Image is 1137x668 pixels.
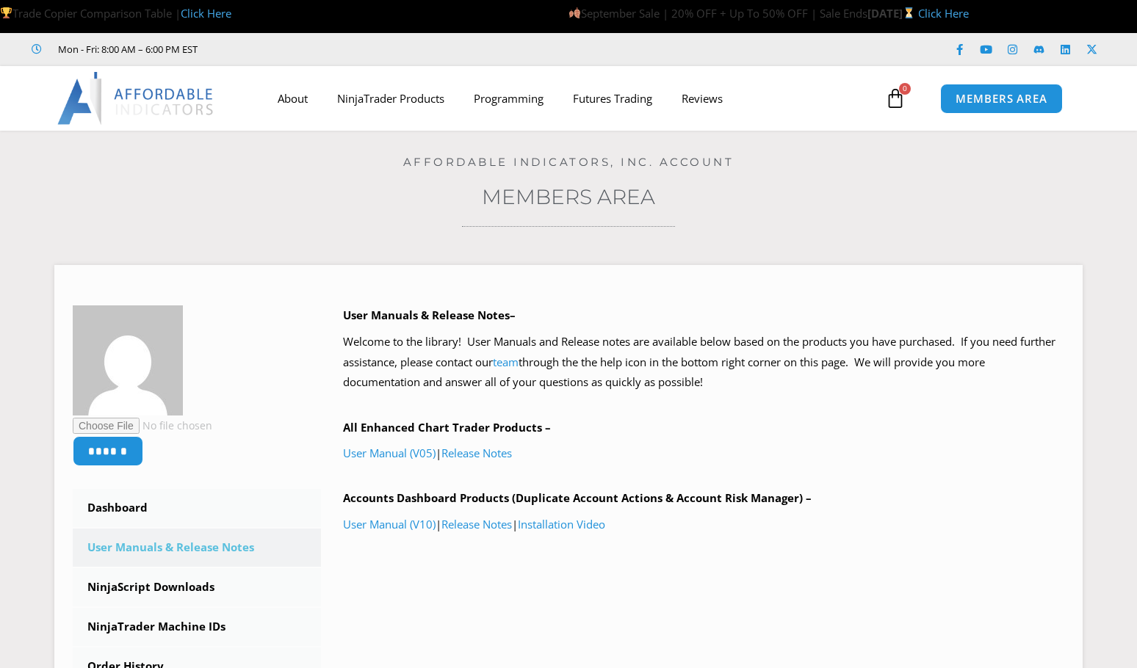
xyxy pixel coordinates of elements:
[899,83,911,95] span: 0
[57,72,215,125] img: LogoAI | Affordable Indicators – NinjaTrader
[73,608,321,646] a: NinjaTrader Machine IDs
[73,568,321,606] a: NinjaScript Downloads
[218,42,438,57] iframe: Customer reviews powered by Trustpilot
[482,184,655,209] a: Members Area
[54,40,198,58] span: Mon - Fri: 8:00 AM – 6:00 PM EST
[343,515,1065,535] p: | |
[441,446,512,460] a: Release Notes
[558,81,667,115] a: Futures Trading
[343,332,1065,393] p: Welcome to the library! User Manuals and Release notes are available below based on the products ...
[863,77,928,120] a: 0
[73,305,183,415] img: ce5c3564b8d766905631c1cffdfddf4fd84634b52f3d98752d85c5da480e954d
[940,84,1063,114] a: MEMBERS AREA
[441,517,512,531] a: Release Notes
[343,308,516,322] b: User Manuals & Release Notes–
[263,81,881,115] nav: Menu
[403,155,734,169] a: Affordable Indicators, Inc. Account
[322,81,459,115] a: NinjaTrader Products
[263,81,322,115] a: About
[1,7,12,18] img: 🏆
[903,7,914,18] img: ⏳
[343,443,1065,464] p: |
[73,529,321,567] a: User Manuals & Release Notes
[867,6,918,21] strong: [DATE]
[568,6,867,21] span: September Sale | 20% OFF + Up To 50% OFF | Sale Ends
[918,6,969,21] a: Click Here
[569,7,580,18] img: 🍂
[343,446,436,460] a: User Manual (V05)
[518,517,605,531] a: Installation Video
[181,6,231,21] a: Click Here
[956,93,1047,104] span: MEMBERS AREA
[667,81,737,115] a: Reviews
[343,420,551,435] b: All Enhanced Chart Trader Products –
[459,81,558,115] a: Programming
[73,489,321,527] a: Dashboard
[343,517,436,531] a: User Manual (V10)
[343,490,812,505] b: Accounts Dashboard Products (Duplicate Account Actions & Account Risk Manager) –
[493,355,519,369] a: team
